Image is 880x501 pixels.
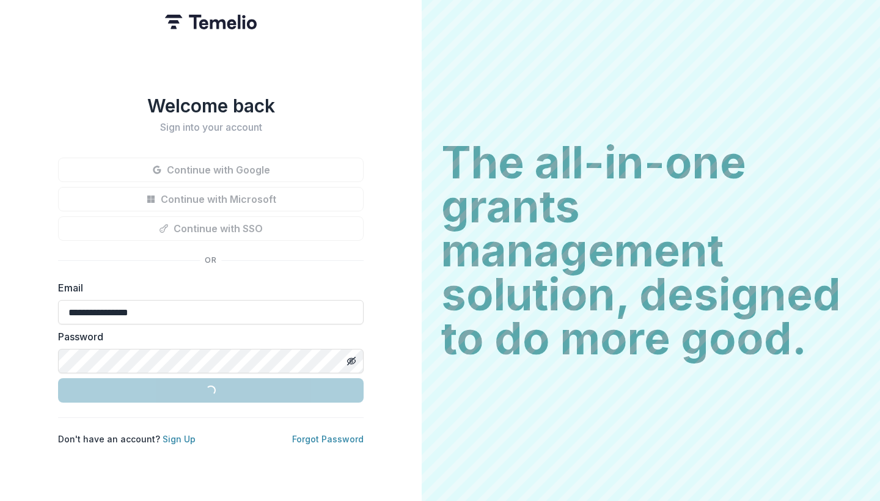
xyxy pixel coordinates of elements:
[165,15,257,29] img: Temelio
[58,122,364,133] h2: Sign into your account
[58,187,364,211] button: Continue with Microsoft
[58,158,364,182] button: Continue with Google
[58,280,356,295] label: Email
[58,95,364,117] h1: Welcome back
[58,433,196,445] p: Don't have an account?
[163,434,196,444] a: Sign Up
[58,216,364,241] button: Continue with SSO
[58,329,356,344] label: Password
[342,351,361,371] button: Toggle password visibility
[292,434,364,444] a: Forgot Password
